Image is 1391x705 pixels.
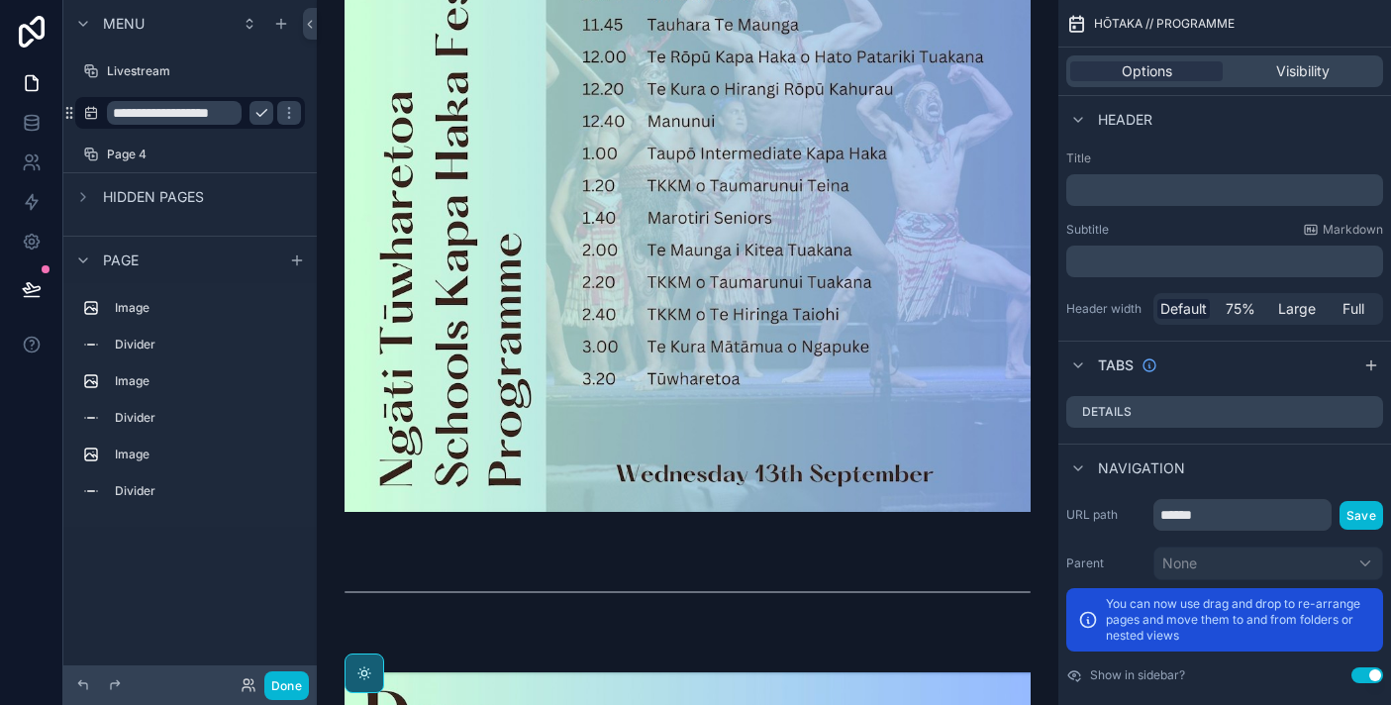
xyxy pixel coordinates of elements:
[1340,501,1383,530] button: Save
[1098,355,1134,375] span: Tabs
[115,410,297,426] label: Divider
[1276,61,1330,81] span: Visibility
[1066,507,1145,523] label: URL path
[103,14,145,34] span: Menu
[103,251,139,270] span: Page
[107,63,301,79] label: Livestream
[115,483,297,499] label: Divider
[1066,301,1145,317] label: Header width
[115,373,297,389] label: Image
[1066,246,1383,277] div: scrollable content
[1278,299,1316,319] span: Large
[75,139,305,170] a: Page 4
[103,187,204,207] span: Hidden pages
[1226,299,1255,319] span: 75%
[1303,222,1383,238] a: Markdown
[1066,151,1383,166] label: Title
[1066,222,1109,238] label: Subtitle
[1106,596,1371,644] p: You can now use drag and drop to re-arrange pages and move them to and from folders or nested views
[63,283,317,527] div: scrollable content
[1342,299,1364,319] span: Full
[1090,667,1185,683] label: Show in sidebar?
[1098,458,1185,478] span: Navigation
[1066,174,1383,206] div: scrollable content
[1323,222,1383,238] span: Markdown
[1082,404,1132,420] label: Details
[115,447,297,462] label: Image
[1094,16,1235,32] span: HŌTAKA // PROGRAMME
[264,671,309,700] button: Done
[1162,554,1197,573] span: None
[115,300,297,316] label: Image
[107,147,301,162] label: Page 4
[1160,299,1207,319] span: Default
[1066,555,1145,571] label: Parent
[1098,110,1152,130] span: Header
[1153,547,1383,580] button: None
[115,337,297,352] label: Divider
[1122,61,1172,81] span: Options
[75,55,305,87] a: Livestream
